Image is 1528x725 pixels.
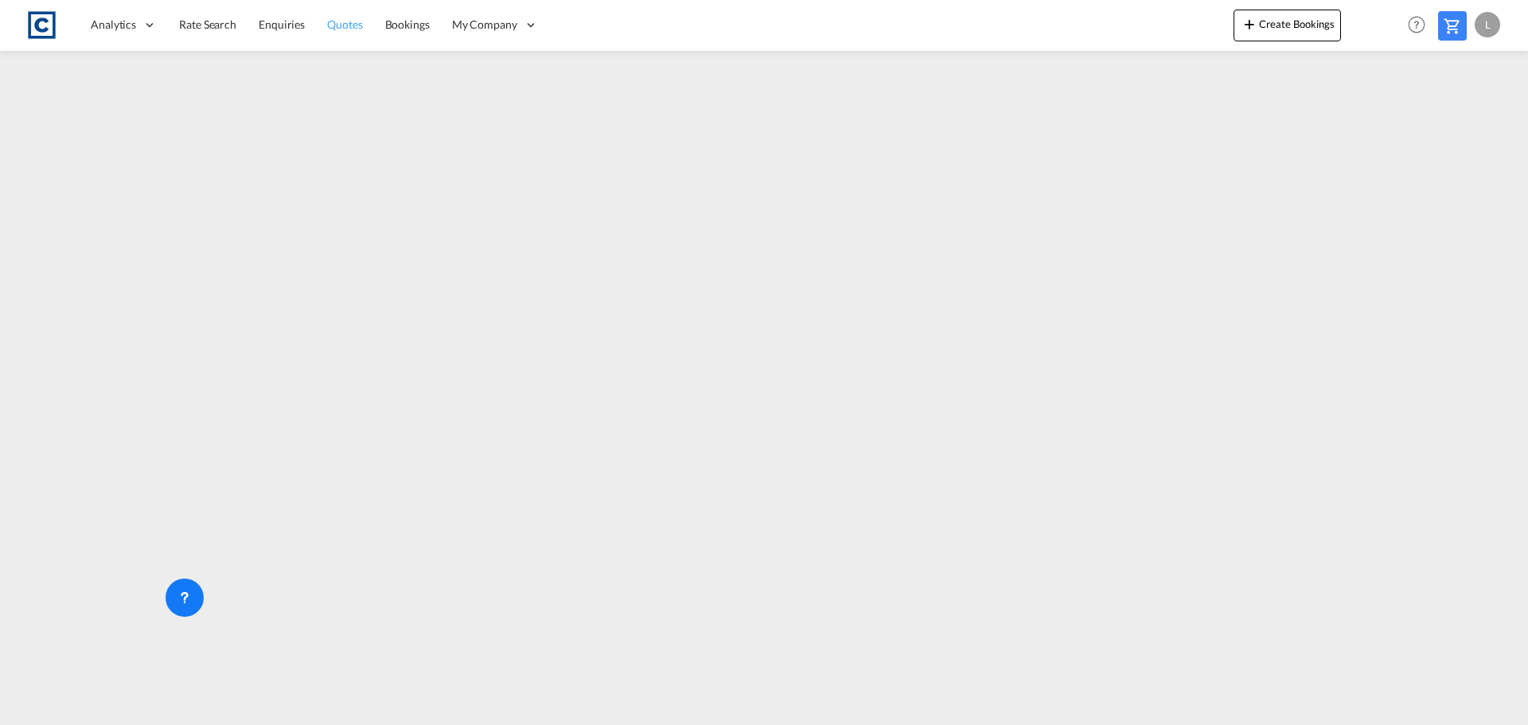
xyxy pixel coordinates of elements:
span: Bookings [385,18,430,31]
span: Analytics [91,17,136,33]
span: Rate Search [179,18,236,31]
div: L [1475,12,1500,37]
span: Quotes [327,18,362,31]
span: Help [1403,11,1430,38]
span: My Company [452,17,517,33]
button: icon-plus 400-fgCreate Bookings [1234,10,1341,41]
div: Help [1403,11,1438,40]
img: 1fdb9190129311efbfaf67cbb4249bed.jpeg [24,7,60,43]
span: Enquiries [259,18,305,31]
md-icon: icon-plus 400-fg [1240,14,1259,33]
